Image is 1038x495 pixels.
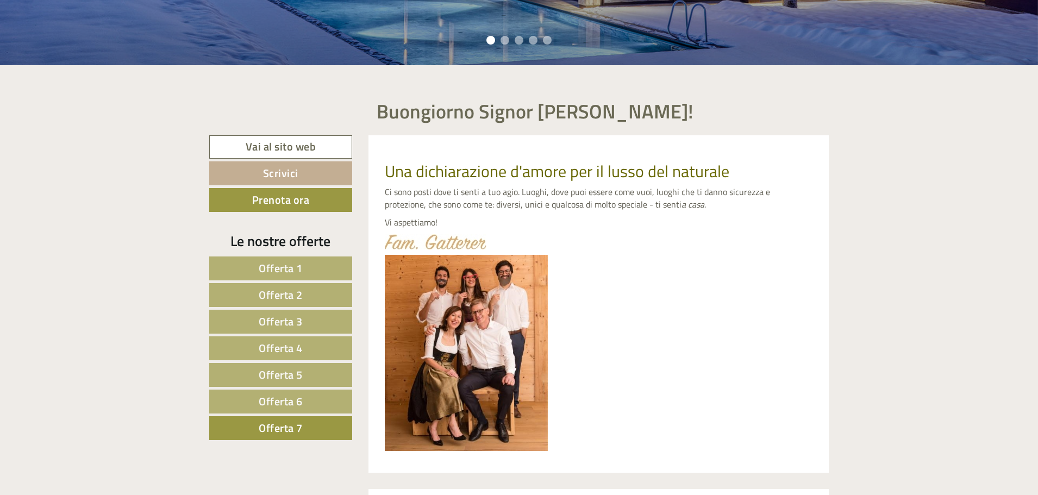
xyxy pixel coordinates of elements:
[385,255,548,451] img: image
[259,340,303,356] span: Offerta 4
[209,135,352,159] a: Vai al sito web
[385,186,813,211] p: Ci sono posti dove ti senti a tuo agio. Luoghi, dove puoi essere come vuoi, luoghi che ti danno s...
[385,159,729,184] span: Una dichiarazione d'amore per il lusso del naturale
[209,231,352,251] div: Le nostre offerte
[385,216,813,229] p: Vi aspettiamo!
[385,234,486,249] img: image
[259,366,303,383] span: Offerta 5
[688,198,704,211] em: casa
[259,260,303,277] span: Offerta 1
[209,161,352,185] a: Scrivici
[259,313,303,330] span: Offerta 3
[259,393,303,410] span: Offerta 6
[259,419,303,436] span: Offerta 7
[259,286,303,303] span: Offerta 2
[209,188,352,212] a: Prenota ora
[377,101,693,122] h1: Buongiorno Signor [PERSON_NAME]!
[681,198,686,211] em: a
